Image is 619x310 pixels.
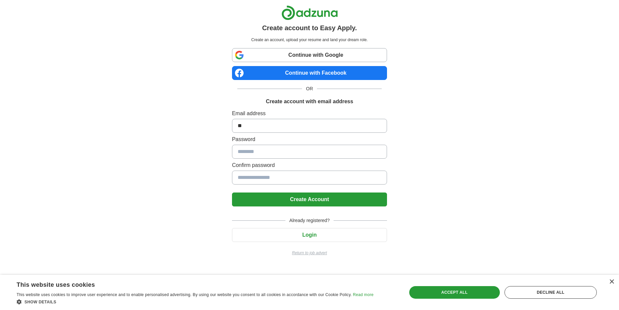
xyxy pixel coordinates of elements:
[232,250,387,256] a: Return to job advert
[232,232,387,238] a: Login
[232,135,387,143] label: Password
[262,23,357,33] h1: Create account to Easy Apply.
[17,292,352,297] span: This website uses cookies to improve user experience and to enable personalised advertising. By u...
[232,193,387,206] button: Create Account
[232,66,387,80] a: Continue with Facebook
[232,110,387,117] label: Email address
[232,161,387,169] label: Confirm password
[17,298,373,305] div: Show details
[232,228,387,242] button: Login
[504,286,597,299] div: Decline all
[353,292,373,297] a: Read more, opens a new window
[302,85,317,92] span: OR
[25,300,56,304] span: Show details
[281,5,338,20] img: Adzuna logo
[233,37,386,43] p: Create an account, upload your resume and land your dream role.
[609,279,614,284] div: Close
[285,217,334,224] span: Already registered?
[409,286,500,299] div: Accept all
[266,98,353,106] h1: Create account with email address
[17,279,357,289] div: This website uses cookies
[232,48,387,62] a: Continue with Google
